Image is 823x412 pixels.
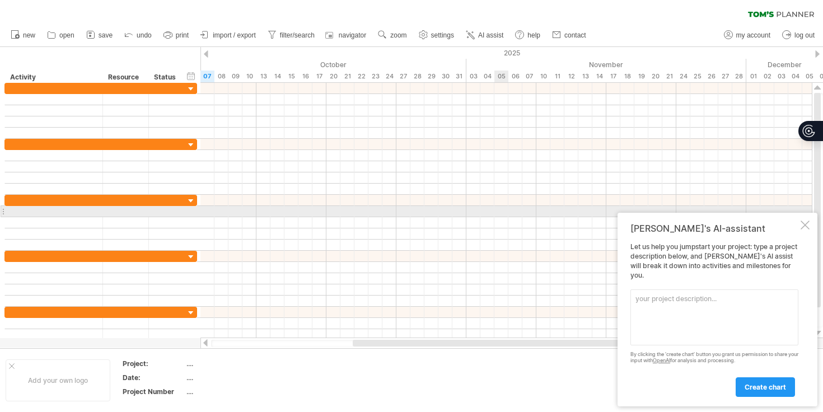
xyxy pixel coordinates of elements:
[382,71,396,82] div: Friday, 24 October 2025
[284,71,298,82] div: Wednesday, 15 October 2025
[186,373,280,382] div: ....
[564,71,578,82] div: Wednesday, 12 November 2025
[123,359,184,368] div: Project:
[354,71,368,82] div: Wednesday, 22 October 2025
[508,71,522,82] div: Thursday, 6 November 2025
[788,71,802,82] div: Thursday, 4 December 2025
[99,31,113,39] span: save
[410,71,424,82] div: Tuesday, 28 October 2025
[298,71,312,82] div: Thursday, 16 October 2025
[154,72,179,83] div: Status
[578,71,592,82] div: Thursday, 13 November 2025
[431,31,454,39] span: settings
[59,31,74,39] span: open
[794,31,815,39] span: log out
[186,359,280,368] div: ....
[416,28,457,43] a: settings
[424,71,438,82] div: Wednesday, 29 October 2025
[368,71,382,82] div: Thursday, 23 October 2025
[396,71,410,82] div: Monday, 27 October 2025
[44,28,78,43] a: open
[256,71,270,82] div: Monday, 13 October 2025
[6,359,110,401] div: Add your own logo
[564,31,586,39] span: contact
[108,72,142,83] div: Resource
[549,28,590,43] a: contact
[745,383,786,391] span: create chart
[324,28,370,43] a: navigator
[10,72,96,83] div: Activity
[144,59,466,71] div: October 2025
[375,28,410,43] a: zoom
[280,31,315,39] span: filter/search
[214,71,228,82] div: Wednesday, 8 October 2025
[312,71,326,82] div: Friday, 17 October 2025
[592,71,606,82] div: Friday, 14 November 2025
[704,71,718,82] div: Wednesday, 26 November 2025
[270,71,284,82] div: Tuesday, 14 October 2025
[512,28,544,43] a: help
[228,71,242,82] div: Thursday, 9 October 2025
[662,71,676,82] div: Friday, 21 November 2025
[123,373,184,382] div: Date:
[438,71,452,82] div: Thursday, 30 October 2025
[161,28,192,43] a: print
[721,28,774,43] a: my account
[536,71,550,82] div: Monday, 10 November 2025
[676,71,690,82] div: Monday, 24 November 2025
[137,31,152,39] span: undo
[200,71,214,82] div: Tuesday, 7 October 2025
[630,242,798,396] div: Let us help you jumpstart your project: type a project description below, and [PERSON_NAME]'s AI ...
[176,31,189,39] span: print
[630,352,798,364] div: By clicking the 'create chart' button you grant us permission to share your input with for analys...
[779,28,818,43] a: log out
[478,31,503,39] span: AI assist
[265,28,318,43] a: filter/search
[452,71,466,82] div: Friday, 31 October 2025
[746,71,760,82] div: Monday, 1 December 2025
[463,28,507,43] a: AI assist
[480,71,494,82] div: Tuesday, 4 November 2025
[620,71,634,82] div: Tuesday, 18 November 2025
[242,71,256,82] div: Friday, 10 October 2025
[606,71,620,82] div: Monday, 17 November 2025
[550,71,564,82] div: Tuesday, 11 November 2025
[213,31,256,39] span: import / export
[390,31,406,39] span: zoom
[653,357,670,363] a: OpenAI
[8,28,39,43] a: new
[123,387,184,396] div: Project Number
[690,71,704,82] div: Tuesday, 25 November 2025
[466,71,480,82] div: Monday, 3 November 2025
[760,71,774,82] div: Tuesday, 2 December 2025
[736,31,770,39] span: my account
[732,71,746,82] div: Friday, 28 November 2025
[648,71,662,82] div: Thursday, 20 November 2025
[121,28,155,43] a: undo
[634,71,648,82] div: Wednesday, 19 November 2025
[527,31,540,39] span: help
[630,223,798,234] div: [PERSON_NAME]'s AI-assistant
[83,28,116,43] a: save
[718,71,732,82] div: Thursday, 27 November 2025
[736,377,795,397] a: create chart
[326,71,340,82] div: Monday, 20 October 2025
[339,31,366,39] span: navigator
[522,71,536,82] div: Friday, 7 November 2025
[466,59,746,71] div: November 2025
[340,71,354,82] div: Tuesday, 21 October 2025
[494,71,508,82] div: Wednesday, 5 November 2025
[23,31,35,39] span: new
[198,28,259,43] a: import / export
[774,71,788,82] div: Wednesday, 3 December 2025
[186,387,280,396] div: ....
[802,71,816,82] div: Friday, 5 December 2025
